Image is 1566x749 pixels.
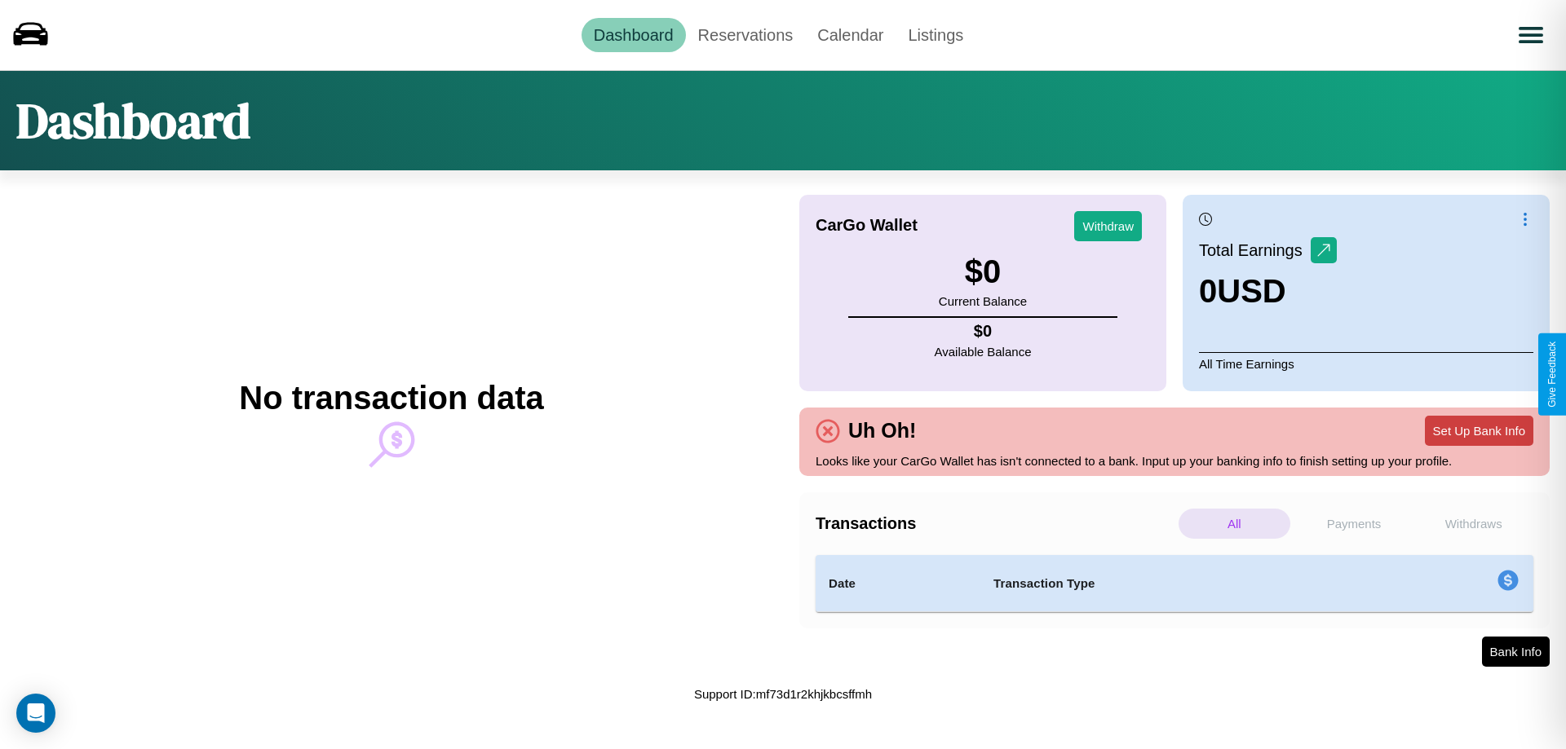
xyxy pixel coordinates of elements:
[1508,12,1554,58] button: Open menu
[939,253,1027,290] h3: $ 0
[16,87,250,154] h1: Dashboard
[829,574,967,593] h4: Date
[805,18,896,52] a: Calendar
[1199,273,1337,310] h3: 0 USD
[935,322,1032,341] h4: $ 0
[1199,352,1533,375] p: All Time Earnings
[993,574,1364,593] h4: Transaction Type
[1546,341,1558,408] div: Give Feedback
[694,683,872,705] p: Support ID: mf73d1r2khjkbcsffmh
[686,18,806,52] a: Reservations
[1199,236,1311,265] p: Total Earnings
[239,380,543,416] h2: No transaction data
[1179,509,1290,539] p: All
[1298,509,1410,539] p: Payments
[1482,637,1550,667] button: Bank Info
[840,419,924,443] h4: Uh Oh!
[896,18,975,52] a: Listings
[816,450,1533,472] p: Looks like your CarGo Wallet has isn't connected to a bank. Input up your banking info to finish ...
[816,216,918,235] h4: CarGo Wallet
[939,290,1027,312] p: Current Balance
[935,341,1032,363] p: Available Balance
[1074,211,1142,241] button: Withdraw
[16,694,55,733] div: Open Intercom Messenger
[816,514,1174,533] h4: Transactions
[1418,509,1529,539] p: Withdraws
[1425,416,1533,446] button: Set Up Bank Info
[582,18,686,52] a: Dashboard
[816,555,1533,612] table: simple table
